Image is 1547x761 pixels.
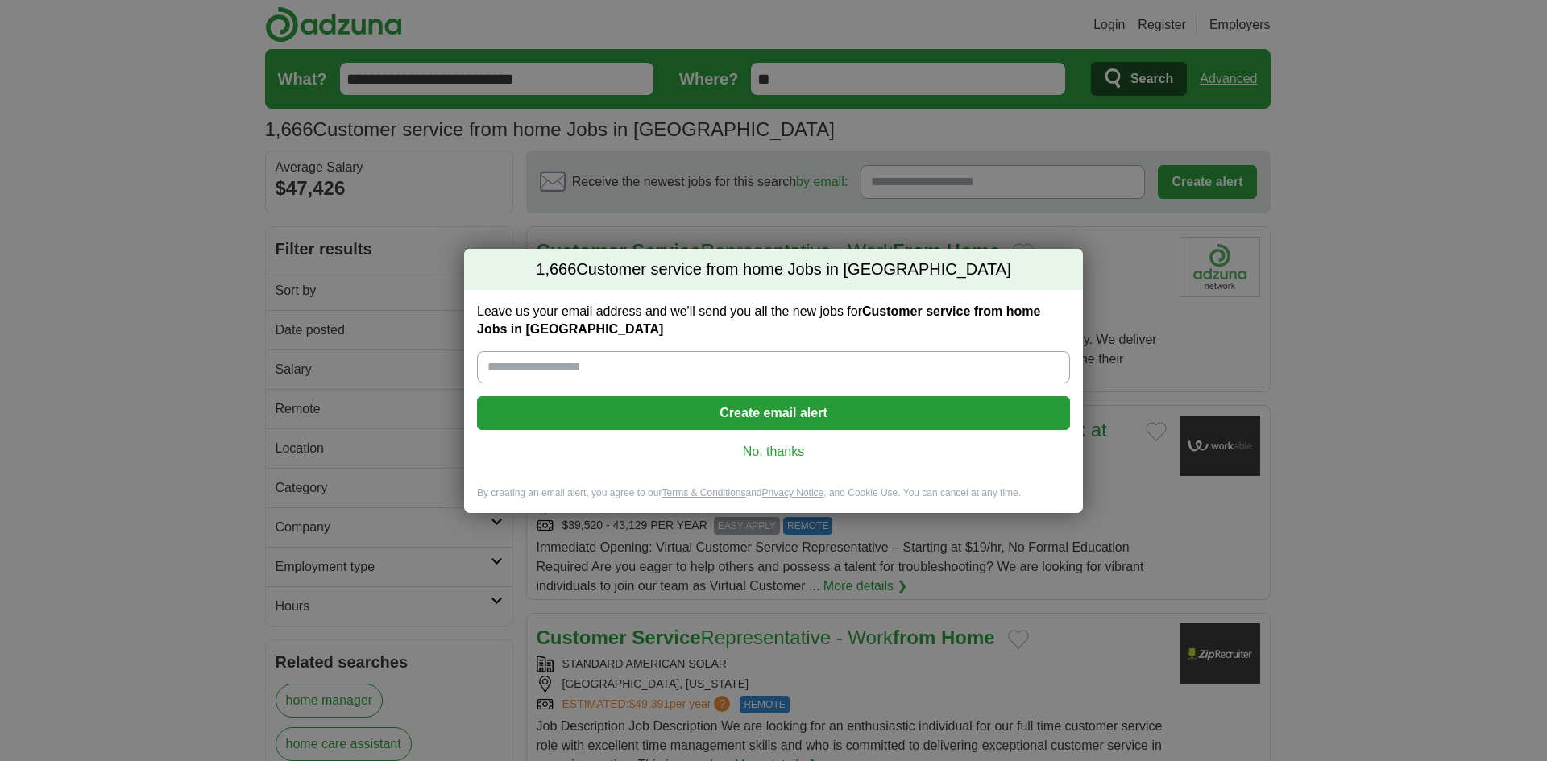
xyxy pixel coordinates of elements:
span: 1,666 [536,258,576,281]
a: No, thanks [490,443,1057,461]
h2: Customer service from home Jobs in [GEOGRAPHIC_DATA] [464,249,1083,291]
a: Privacy Notice [762,487,824,498]
div: By creating an email alert, you agree to our and , and Cookie Use. You can cancel at any time. [464,486,1083,513]
a: Terms & Conditions [662,487,745,498]
label: Leave us your email address and we'll send you all the new jobs for [477,303,1070,338]
button: Create email alert [477,396,1070,430]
